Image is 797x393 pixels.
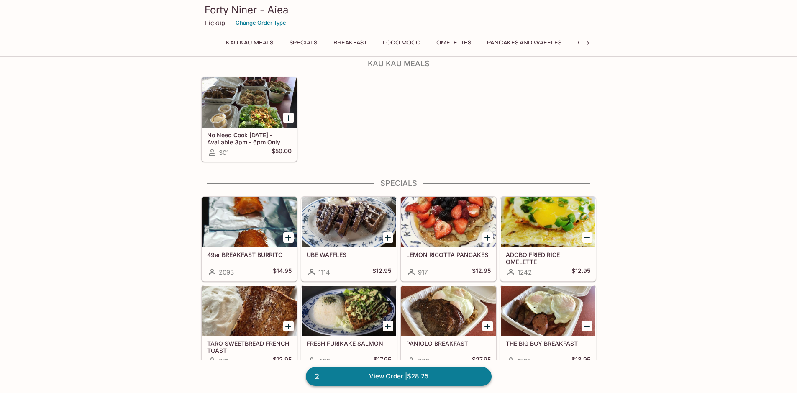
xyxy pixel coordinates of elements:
a: THE BIG BOY BREAKFAST1768$13.95 [500,285,596,370]
button: Add LEMON RICOTTA PANCAKES [482,232,493,243]
span: 301 [219,149,229,157]
span: 371 [219,357,228,365]
span: 1114 [318,268,330,276]
button: Breakfast [329,37,372,49]
h5: No Need Cook [DATE] - Available 3pm - 6pm Only [207,131,292,145]
h4: Kau Kau Meals [201,59,596,68]
span: 1242 [518,268,532,276]
h5: UBE WAFFLES [307,251,391,258]
button: Omelettes [432,37,476,49]
h5: $50.00 [272,147,292,157]
div: ADOBO FRIED RICE OMELETTE [501,197,595,247]
h5: FRESH FURIKAKE SALMON [307,340,391,347]
h5: PANIOLO BREAKFAST [406,340,491,347]
button: Add No Need Cook Today - Available 3pm - 6pm Only [283,113,294,123]
h5: 49er BREAKFAST BURRITO [207,251,292,258]
a: UBE WAFFLES1114$12.95 [301,197,397,281]
div: THE BIG BOY BREAKFAST [501,286,595,336]
h5: LEMON RICOTTA PANCAKES [406,251,491,258]
button: Loco Moco [378,37,425,49]
h5: $27.95 [472,356,491,366]
h5: THE BIG BOY BREAKFAST [506,340,590,347]
p: Pickup [205,19,225,27]
div: UBE WAFFLES [302,197,396,247]
h4: Specials [201,179,596,188]
span: 2093 [219,268,234,276]
a: FRESH FURIKAKE SALMON409$17.95 [301,285,397,370]
button: Add TARO SWEETBREAD FRENCH TOAST [283,321,294,331]
span: 1768 [518,357,531,365]
h5: $14.95 [273,267,292,277]
button: Add FRESH FURIKAKE SALMON [383,321,393,331]
div: TARO SWEETBREAD FRENCH TOAST [202,286,297,336]
span: 409 [318,357,330,365]
h3: Forty Niner - Aiea [205,3,593,16]
div: No Need Cook Today - Available 3pm - 6pm Only [202,77,297,128]
button: Add ADOBO FRIED RICE OMELETTE [582,232,592,243]
div: 49er BREAKFAST BURRITO [202,197,297,247]
h5: $12.95 [372,267,391,277]
button: Kau Kau Meals [221,37,278,49]
button: Hawaiian Style French Toast [573,37,676,49]
span: 2 [310,371,324,383]
h5: $17.95 [374,356,391,366]
button: Add UBE WAFFLES [383,232,393,243]
div: FRESH FURIKAKE SALMON [302,286,396,336]
h5: $12.95 [571,267,590,277]
h5: $13.95 [571,356,590,366]
a: TARO SWEETBREAD FRENCH TOAST371$12.95 [202,285,297,370]
a: No Need Cook [DATE] - Available 3pm - 6pm Only301$50.00 [202,77,297,162]
h5: TARO SWEETBREAD FRENCH TOAST [207,340,292,354]
a: LEMON RICOTTA PANCAKES917$12.95 [401,197,496,281]
button: Add 49er BREAKFAST BURRITO [283,232,294,243]
div: PANIOLO BREAKFAST [401,286,496,336]
div: LEMON RICOTTA PANCAKES [401,197,496,247]
a: 49er BREAKFAST BURRITO2093$14.95 [202,197,297,281]
h5: $12.95 [472,267,491,277]
a: ADOBO FRIED RICE OMELETTE1242$12.95 [500,197,596,281]
button: Pancakes and Waffles [482,37,566,49]
h5: ADOBO FRIED RICE OMELETTE [506,251,590,265]
a: 2View Order |$28.25 [306,367,492,385]
a: PANIOLO BREAKFAST390$27.95 [401,285,496,370]
button: Specials [284,37,322,49]
span: 917 [418,268,428,276]
button: Add THE BIG BOY BREAKFAST [582,321,592,331]
button: Change Order Type [232,16,290,29]
h5: $12.95 [273,356,292,366]
button: Add PANIOLO BREAKFAST [482,321,493,331]
span: 390 [418,357,429,365]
